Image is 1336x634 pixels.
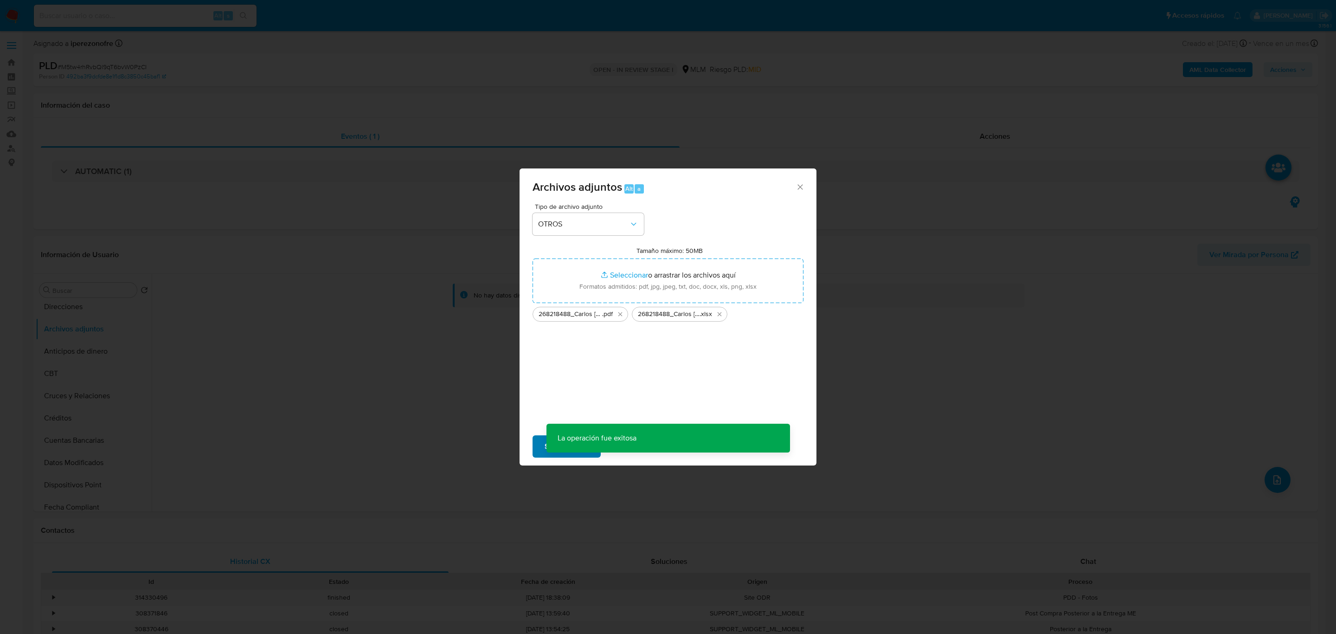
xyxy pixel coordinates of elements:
ul: Archivos seleccionados [533,303,803,322]
span: Subir archivo [545,436,589,457]
p: La operación fue exitosa [546,424,648,453]
label: Tamaño máximo: 50MB [636,246,703,255]
button: Cerrar [796,182,804,191]
span: Cancelar [617,436,647,457]
button: Eliminar 268218488_Carlos Alberto Rodriguez Ceceña_AGO25.pdf [615,309,626,320]
button: Subir archivo [533,435,601,458]
span: 268218488_Carlos [PERSON_NAME] Ceceña_AGO25 [539,310,602,319]
span: a [637,184,641,193]
span: Archivos adjuntos [533,179,622,195]
button: OTROS [533,213,644,235]
span: OTROS [538,220,629,229]
button: Eliminar 268218488_Carlos Alberto Rodriguez Ceceña_AGO25.xlsx [714,309,725,320]
span: 268218488_Carlos [PERSON_NAME] Ceceña_AGO25 [638,310,700,319]
span: .xlsx [700,310,712,319]
span: Alt [625,184,633,193]
span: .pdf [602,310,613,319]
span: Tipo de archivo adjunto [535,203,646,210]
